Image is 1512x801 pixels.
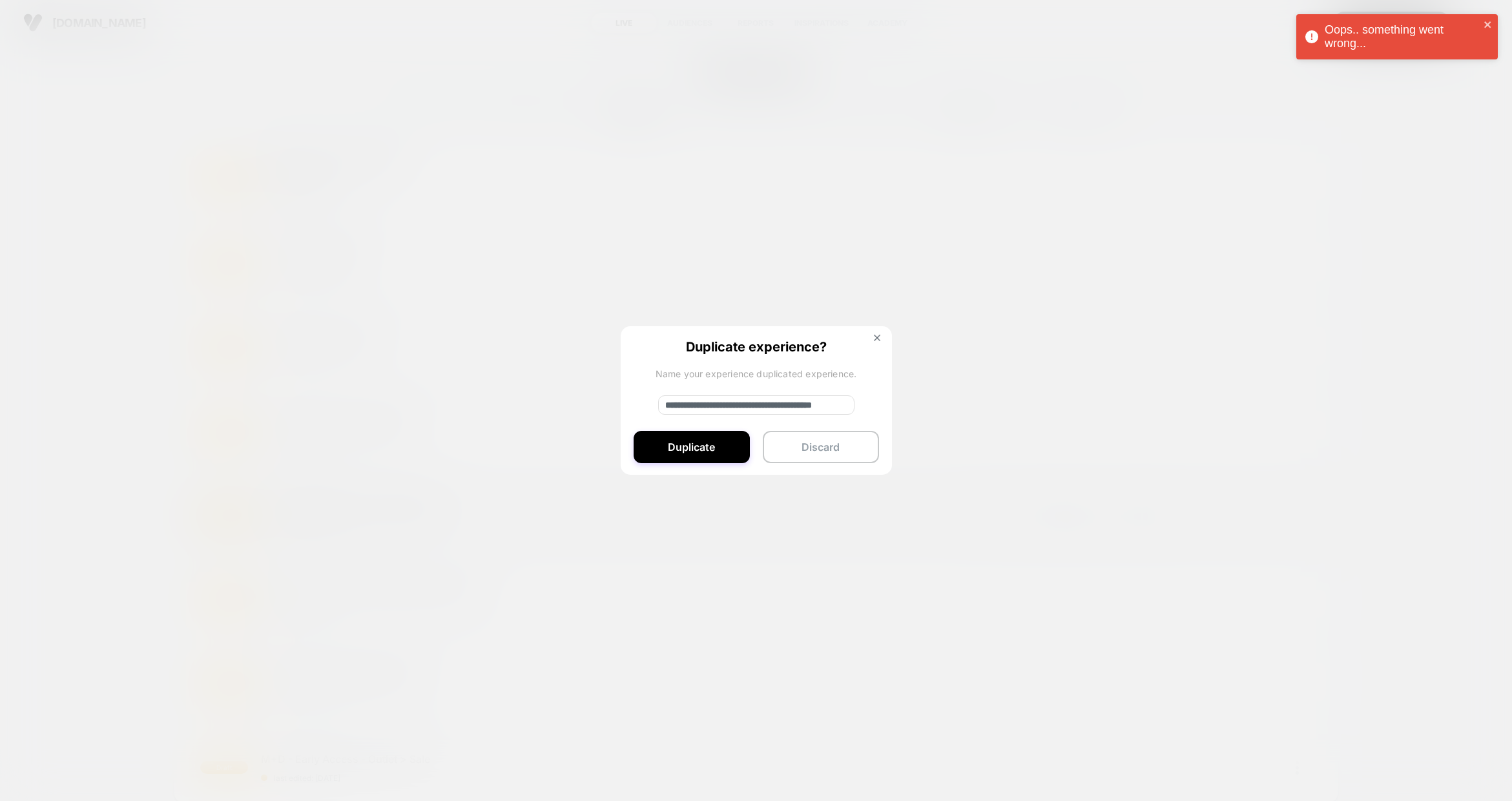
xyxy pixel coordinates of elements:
[874,335,880,341] img: close
[763,431,879,463] button: Discard
[634,339,879,352] span: Duplicate experience?
[1484,19,1493,32] button: close
[634,431,750,463] button: Duplicate
[1325,23,1480,50] div: Oops.. something went wrong...
[634,368,879,379] span: Name your experience duplicated experience.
